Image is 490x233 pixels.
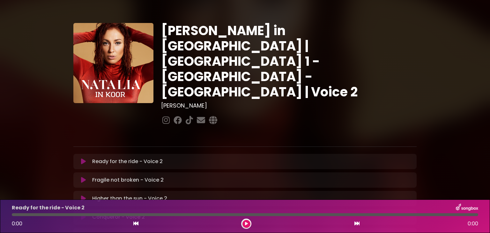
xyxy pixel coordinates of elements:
[468,220,478,228] span: 0:00
[92,158,163,165] p: Ready for the ride - Voice 2
[161,102,417,109] h3: [PERSON_NAME]
[456,204,478,212] img: songbox-logo-white.png
[12,204,85,212] p: Ready for the ride - Voice 2
[73,23,153,103] img: YTVS25JmS9CLUqXqkEhs
[92,176,164,184] p: Fragile not broken - Voice 2
[12,220,22,227] span: 0:00
[92,195,167,202] p: Higher than the sun - Voice 2
[161,23,417,100] h1: [PERSON_NAME] in [GEOGRAPHIC_DATA] | [GEOGRAPHIC_DATA] 1 - [GEOGRAPHIC_DATA] - [GEOGRAPHIC_DATA] ...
